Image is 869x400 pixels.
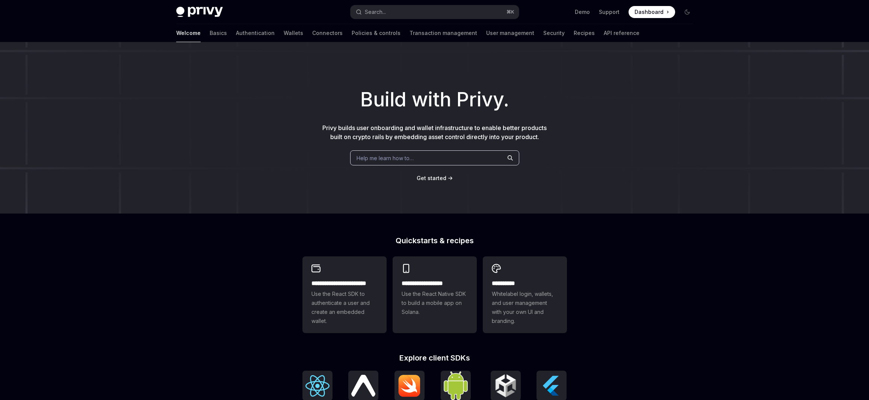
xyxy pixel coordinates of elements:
[397,374,422,397] img: iOS (Swift)
[506,9,514,15] span: ⌘ K
[393,256,477,333] a: **** **** **** ***Use the React Native SDK to build a mobile app on Solana.
[494,374,518,398] img: Unity
[312,24,343,42] a: Connectors
[284,24,303,42] a: Wallets
[543,24,565,42] a: Security
[483,256,567,333] a: **** *****Whitelabel login, wallets, and user management with your own UI and branding.
[176,24,201,42] a: Welcome
[492,289,558,326] span: Whitelabel login, wallets, and user management with your own UI and branding.
[351,5,519,19] button: Search...⌘K
[305,375,329,397] img: React
[352,24,400,42] a: Policies & controls
[417,174,446,182] a: Get started
[311,289,378,326] span: Use the React SDK to authenticate a user and create an embedded wallet.
[575,8,590,16] a: Demo
[417,175,446,181] span: Get started
[302,354,567,362] h2: Explore client SDKs
[351,375,375,396] img: React Native
[236,24,275,42] a: Authentication
[444,371,468,400] img: Android (Kotlin)
[210,24,227,42] a: Basics
[635,8,663,16] span: Dashboard
[540,374,564,398] img: Flutter
[604,24,639,42] a: API reference
[176,7,223,17] img: dark logo
[322,124,547,141] span: Privy builds user onboarding and wallet infrastructure to enable better products built on crypto ...
[574,24,595,42] a: Recipes
[402,289,468,317] span: Use the React Native SDK to build a mobile app on Solana.
[12,85,857,114] h1: Build with Privy.
[410,24,477,42] a: Transaction management
[486,24,534,42] a: User management
[629,6,675,18] a: Dashboard
[302,237,567,244] h2: Quickstarts & recipes
[599,8,620,16] a: Support
[357,154,414,162] span: Help me learn how to…
[681,6,693,18] button: Toggle dark mode
[365,8,386,17] div: Search...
